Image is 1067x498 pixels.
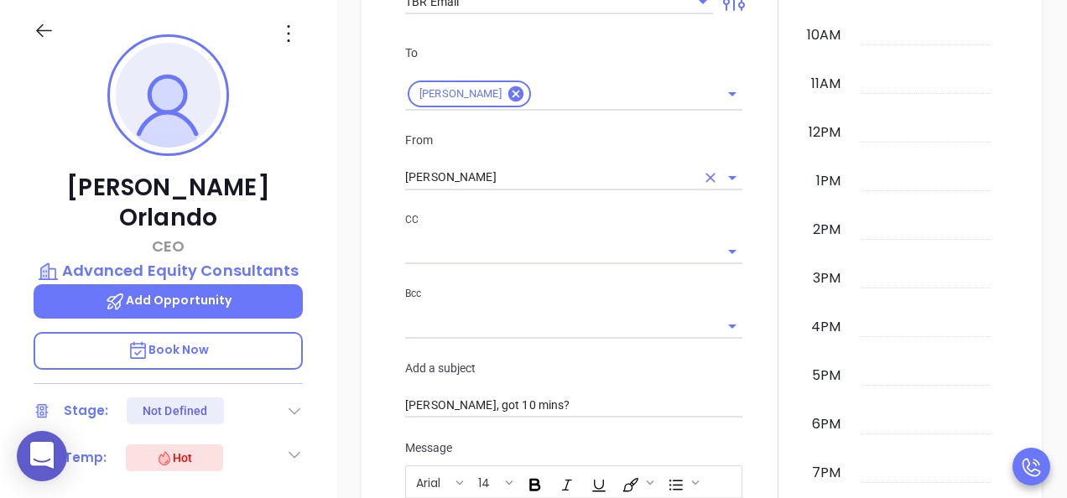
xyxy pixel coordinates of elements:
[405,131,742,149] p: From
[405,393,742,418] input: Subject
[805,122,844,143] div: 12pm
[614,468,658,496] span: Fill color or set the text color
[156,448,192,468] div: Hot
[405,210,742,229] p: CC
[34,173,303,233] p: [PERSON_NAME] Orlando
[105,292,232,309] span: Add Opportunity
[469,468,517,496] span: Font size
[804,25,844,45] div: 10am
[405,44,742,62] p: To
[407,468,467,496] span: Font family
[809,268,844,288] div: 3pm
[721,82,744,106] button: Open
[408,468,453,496] button: Arial
[143,397,207,424] div: Not Defined
[405,359,742,377] p: Add a subject
[808,74,844,94] div: 11am
[809,220,844,240] div: 2pm
[128,341,210,358] span: Book Now
[409,87,512,101] span: [PERSON_NAME]
[721,240,744,263] button: Open
[405,438,742,457] p: Message
[809,414,844,434] div: 6pm
[408,475,449,486] span: Arial
[64,445,107,470] div: Temp:
[34,259,303,283] a: Advanced Equity Consultants
[34,235,303,257] p: CEO
[721,166,744,189] button: Open
[699,166,722,189] button: Clear
[659,468,703,496] span: Insert Unordered List
[408,80,531,107] div: [PERSON_NAME]
[809,366,844,386] div: 5pm
[721,314,744,338] button: Open
[470,475,498,486] span: 14
[808,317,844,337] div: 4pm
[550,468,580,496] span: Italic
[64,398,109,423] div: Stage:
[470,468,502,496] button: 14
[116,43,221,148] img: profile-user
[582,468,612,496] span: Underline
[809,463,844,483] div: 7pm
[518,468,549,496] span: Bold
[813,171,844,191] div: 1pm
[405,284,742,303] p: Bcc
